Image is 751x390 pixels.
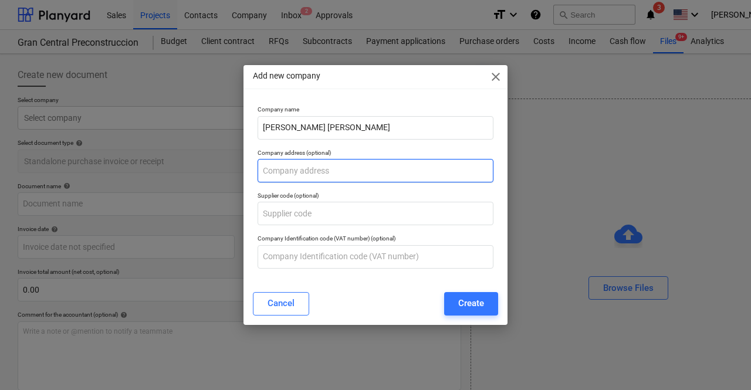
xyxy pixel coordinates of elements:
[258,116,493,140] input: Company name
[258,235,493,245] p: Company Identification code (VAT number) (optional)
[253,292,309,316] button: Cancel
[258,192,493,202] p: Supplier code (optional)
[253,70,320,82] p: Add new company
[489,70,503,84] span: close
[268,296,295,311] div: Cancel
[444,292,498,316] button: Create
[258,159,493,182] input: Company address
[258,245,493,269] input: Company Identification code (VAT number)
[258,106,493,116] p: Company name
[692,334,751,390] iframe: Chat Widget
[258,149,493,159] p: Company address (optional)
[692,334,751,390] div: Widget de chat
[458,296,484,311] div: Create
[258,202,493,225] input: Supplier code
